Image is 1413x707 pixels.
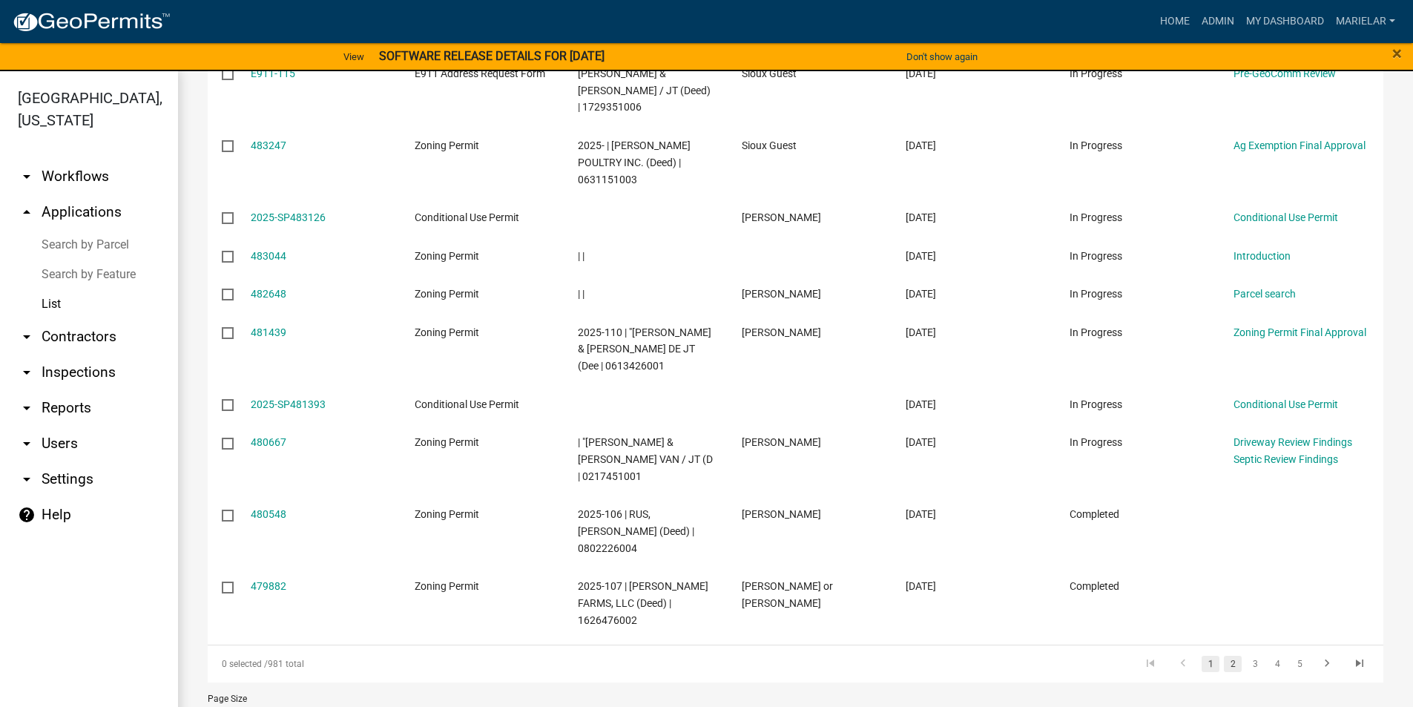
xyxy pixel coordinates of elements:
a: Home [1154,7,1196,36]
span: 09/23/2025 [906,288,936,300]
i: arrow_drop_down [18,364,36,381]
a: go to next page [1313,656,1341,672]
a: 482648 [251,288,286,300]
a: 480667 [251,436,286,448]
a: Conditional Use Permit [1234,398,1338,410]
span: 09/24/2025 [906,139,936,151]
span: Zoning Permit [415,508,479,520]
a: 2025-SP481393 [251,398,326,410]
a: 480548 [251,508,286,520]
span: Zoning Permit [415,580,479,592]
i: arrow_drop_down [18,328,36,346]
a: Septic Review Findings [1234,453,1338,465]
a: 483247 [251,139,286,151]
a: 479882 [251,580,286,592]
span: Zoning Permit [415,326,479,338]
span: 09/24/2025 [906,211,936,223]
a: 3 [1246,656,1264,672]
div: 981 total [208,645,672,683]
li: page 1 [1199,651,1222,677]
a: Zoning Permit Final Approval [1234,326,1366,338]
a: 2025-SP483126 [251,211,326,223]
li: page 5 [1288,651,1311,677]
a: Driveway Review Findings [1234,436,1352,448]
span: Samuel T Scholten [742,211,821,223]
a: 483044 [251,250,286,262]
span: KOCK, SCOTT & REBECCA DE / JT (Deed) | 1729351006 [578,68,711,114]
span: Conditional Use Permit [415,398,519,410]
span: 0 selected / [222,659,268,669]
span: Sioux Guest [742,139,797,151]
span: In Progress [1070,211,1122,223]
span: In Progress [1070,436,1122,448]
a: go to previous page [1169,656,1197,672]
li: page 4 [1266,651,1288,677]
a: Ag Exemption Final Approval [1234,139,1366,151]
a: 2 [1224,656,1242,672]
span: | | [578,288,584,300]
span: 2025-106 | RUS, DYLAN J. (Deed) | 0802226004 [578,508,694,554]
span: Kelly [742,436,821,448]
span: In Progress [1070,326,1122,338]
span: Brad Kooima [742,288,821,300]
i: arrow_drop_down [18,168,36,185]
span: 2025- | DOORENBOS POULTRY INC. (Deed) | 0631151003 [578,139,691,185]
a: marielar [1330,7,1401,36]
span: Conditional Use Permit [415,211,519,223]
span: Dylan Rus [742,508,821,520]
i: help [18,506,36,524]
i: arrow_drop_up [18,203,36,221]
span: Zoning Permit [415,436,479,448]
a: go to first page [1136,656,1165,672]
span: Completed [1070,580,1119,592]
a: 5 [1291,656,1308,672]
a: My Dashboard [1240,7,1330,36]
a: 1 [1202,656,1219,672]
a: Parcel search [1234,288,1296,300]
span: In Progress [1070,288,1122,300]
a: Admin [1196,7,1240,36]
a: Pre-GeoComm Review [1234,68,1336,79]
span: In Progress [1070,250,1122,262]
span: Sioux Guest [742,68,797,79]
span: Zoning Permit [415,288,479,300]
a: go to last page [1346,656,1374,672]
a: 4 [1268,656,1286,672]
i: arrow_drop_down [18,435,36,453]
span: In Progress [1070,398,1122,410]
span: 09/19/2025 [906,398,936,410]
span: 09/17/2025 [906,580,936,592]
span: In Progress [1070,139,1122,151]
span: | | [578,250,584,262]
a: E911-115 [251,68,295,79]
span: Completed [1070,508,1119,520]
span: Blaine De Groot [742,326,821,338]
li: page 2 [1222,651,1244,677]
span: 09/18/2025 [906,508,936,520]
span: × [1392,43,1402,64]
span: Zoning Permit [415,139,479,151]
span: 09/18/2025 [906,436,936,448]
button: Don't show again [900,45,984,69]
span: | "GINKEL, JOEY J. & LEAH J. VAN / JT (D | 0217451001 [578,436,713,482]
span: 09/24/2025 [906,68,936,79]
a: Conditional Use Permit [1234,211,1338,223]
span: 09/20/2025 [906,326,936,338]
a: View [337,45,370,69]
strong: SOFTWARE RELEASE DETAILS FOR [DATE] [379,49,605,63]
a: 481439 [251,326,286,338]
a: Introduction [1234,250,1291,262]
span: Zoning Permit [415,250,479,262]
li: page 3 [1244,651,1266,677]
span: 2025-107 | OOLMAN, ROGER FARMS, LLC (Deed) | 1626476002 [578,580,708,626]
button: Close [1392,45,1402,62]
span: 09/23/2025 [906,250,936,262]
i: arrow_drop_down [18,399,36,417]
span: In Progress [1070,68,1122,79]
i: arrow_drop_down [18,470,36,488]
span: E911 Address Request Form [415,68,545,79]
span: Eric or Jessica Oolman [742,580,833,609]
span: 2025-110 | "GROOT, BLAINE W. & LARIE D. DE JT (Dee | 0613426001 [578,326,711,372]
